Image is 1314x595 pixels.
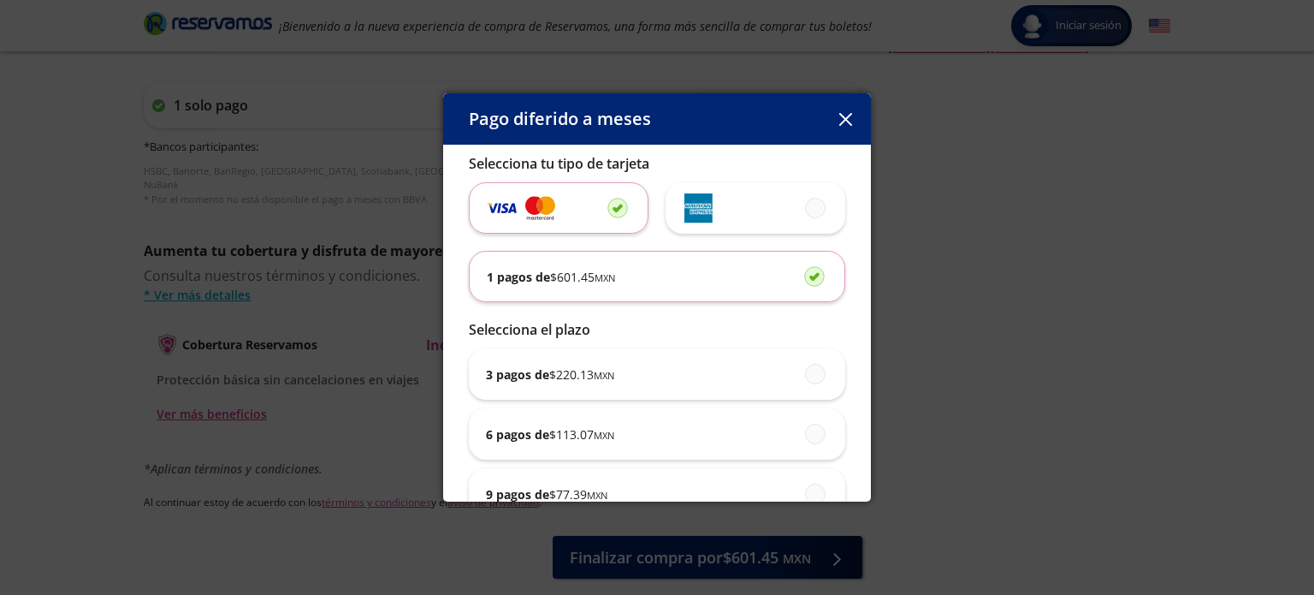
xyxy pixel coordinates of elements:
p: Selecciona el plazo [469,319,845,340]
p: Pago diferido a meses [469,106,651,132]
span: $ 220.13 [549,366,614,384]
small: MXN [595,271,615,284]
small: MXN [587,489,607,502]
p: 3 pagos de [486,366,614,384]
img: svg+xml;base64,PD94bWwgdmVyc2lvbj0iMS4wIiBlbmNvZGluZz0iVVRGLTgiIHN0YW5kYWxvbmU9Im5vIj8+Cjxzdmcgd2... [487,198,517,217]
p: 1 pagos de [487,268,615,286]
small: MXN [594,369,614,382]
small: MXN [594,429,614,442]
span: $ 113.07 [549,425,614,443]
p: 9 pagos de [486,485,607,503]
span: $ 601.45 [550,268,615,286]
img: svg+xml;base64,PD94bWwgdmVyc2lvbj0iMS4wIiBlbmNvZGluZz0iVVRGLTgiIHN0YW5kYWxvbmU9Im5vIj8+Cjxzdmcgd2... [525,194,555,222]
span: $ 77.39 [549,485,607,503]
p: Selecciona tu tipo de tarjeta [469,153,845,174]
p: 6 pagos de [486,425,614,443]
img: svg+xml;base64,PD94bWwgdmVyc2lvbj0iMS4wIiBlbmNvZGluZz0iVVRGLTgiIHN0YW5kYWxvbmU9Im5vIj8+Cjxzdmcgd2... [683,193,713,223]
